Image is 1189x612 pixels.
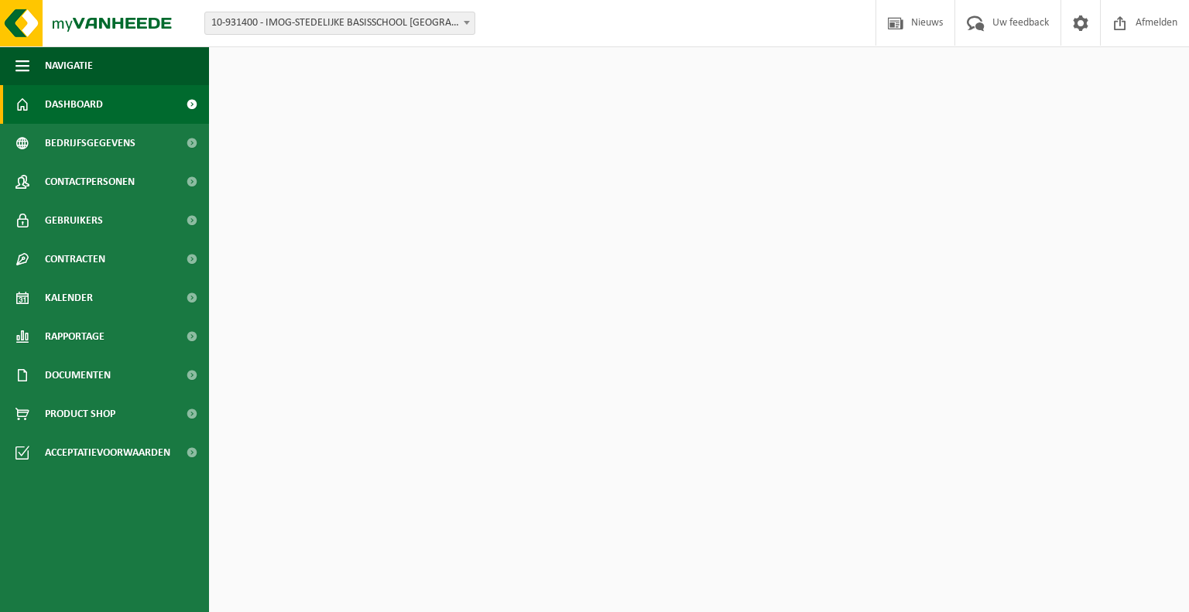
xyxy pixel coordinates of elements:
span: Acceptatievoorwaarden [45,433,170,472]
span: Rapportage [45,317,105,356]
span: Documenten [45,356,111,395]
span: 10-931400 - IMOG-STEDELIJKE BASISSCHOOL TORENHOF - WAREGEM [205,12,475,34]
span: Bedrijfsgegevens [45,124,135,162]
span: Kalender [45,279,93,317]
span: Contracten [45,240,105,279]
span: Contactpersonen [45,162,135,201]
span: 10-931400 - IMOG-STEDELIJKE BASISSCHOOL TORENHOF - WAREGEM [204,12,475,35]
span: Gebruikers [45,201,103,240]
span: Product Shop [45,395,115,433]
span: Dashboard [45,85,103,124]
span: Navigatie [45,46,93,85]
